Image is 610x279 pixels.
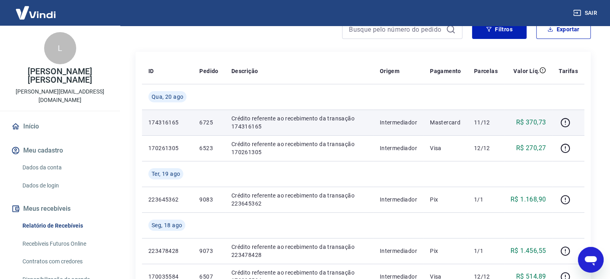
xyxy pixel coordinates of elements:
iframe: Botão para abrir a janela de mensagens [578,247,604,273]
p: Intermediador [380,196,417,204]
a: Dados da conta [19,159,110,176]
p: 1/1 [474,196,498,204]
p: 1/1 [474,247,498,255]
div: L [44,32,76,64]
a: Relatório de Recebíveis [19,218,110,234]
p: Pix [430,196,461,204]
p: Crédito referente ao recebimento da transação 170261305 [231,140,367,156]
p: ID [148,67,154,75]
p: R$ 1.168,90 [511,195,546,204]
a: Dados de login [19,177,110,194]
p: 170261305 [148,144,186,152]
a: Contratos com credores [19,253,110,270]
p: Tarifas [559,67,578,75]
a: Recebíveis Futuros Online [19,236,110,252]
p: 223645362 [148,196,186,204]
p: 223478428 [148,247,186,255]
p: 9073 [199,247,218,255]
button: Sair [571,6,600,20]
button: Meus recebíveis [10,200,110,218]
button: Meu cadastro [10,142,110,159]
p: Valor Líq. [513,67,539,75]
p: Mastercard [430,118,461,126]
button: Exportar [536,20,591,39]
a: Início [10,118,110,135]
img: Vindi [10,0,62,25]
input: Busque pelo número do pedido [349,23,443,35]
span: Ter, 19 ago [152,170,180,178]
span: Seg, 18 ago [152,221,182,229]
p: R$ 270,27 [516,143,546,153]
p: R$ 1.456,55 [511,246,546,256]
p: Crédito referente ao recebimento da transação 223645362 [231,191,367,208]
p: Descrição [231,67,258,75]
p: Intermediador [380,144,417,152]
p: [PERSON_NAME][EMAIL_ADDRESS][DOMAIN_NAME] [6,88,113,104]
p: Pagamento [430,67,461,75]
p: Pedido [199,67,218,75]
p: 11/12 [474,118,498,126]
p: Parcelas [474,67,498,75]
p: 174316165 [148,118,186,126]
p: R$ 370,73 [516,118,546,127]
p: 6725 [199,118,218,126]
p: 9083 [199,196,218,204]
p: Intermediador [380,118,417,126]
p: [PERSON_NAME] [PERSON_NAME] [6,67,113,84]
p: Visa [430,144,461,152]
p: 6523 [199,144,218,152]
p: Origem [380,67,399,75]
p: 12/12 [474,144,498,152]
p: Crédito referente ao recebimento da transação 223478428 [231,243,367,259]
span: Qua, 20 ago [152,93,183,101]
p: Pix [430,247,461,255]
button: Filtros [472,20,527,39]
p: Intermediador [380,247,417,255]
p: Crédito referente ao recebimento da transação 174316165 [231,114,367,130]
